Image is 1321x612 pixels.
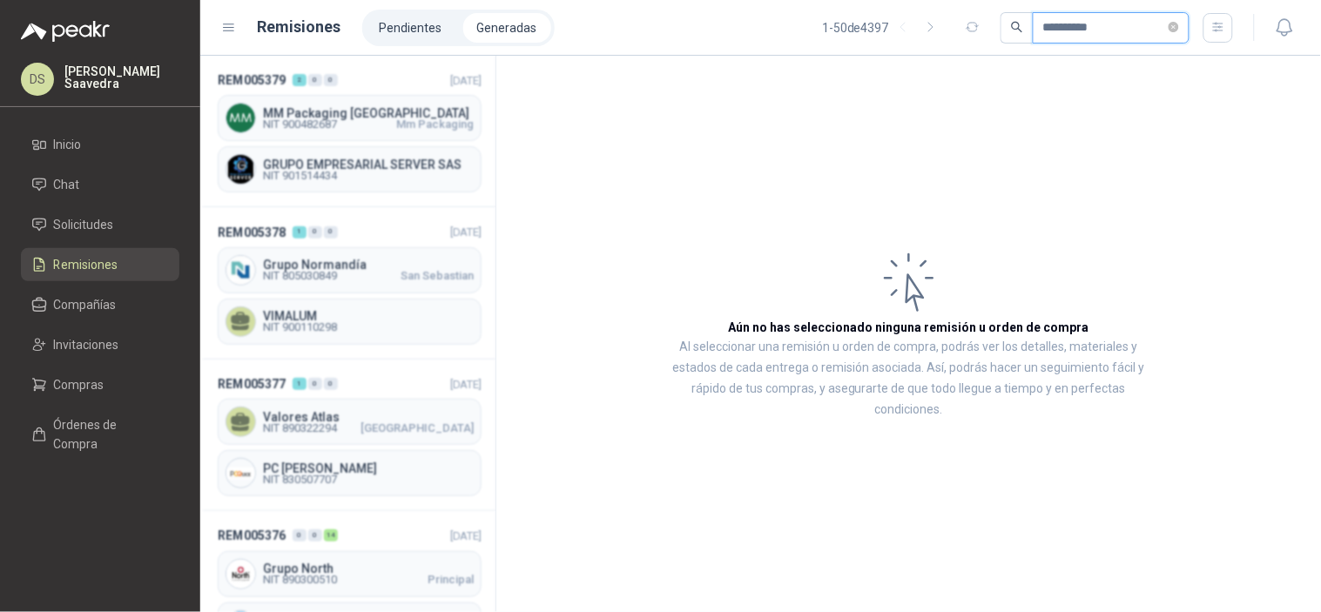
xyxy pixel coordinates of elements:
[54,295,117,314] span: Compañías
[21,368,179,401] a: Compras
[21,288,179,321] a: Compañías
[64,65,179,90] p: [PERSON_NAME] Saavedra
[258,15,341,39] h1: Remisiones
[54,375,104,394] span: Compras
[1011,21,1023,33] span: search
[54,335,119,354] span: Invitaciones
[54,175,80,194] span: Chat
[21,248,179,281] a: Remisiones
[54,415,163,454] span: Órdenes de Compra
[1169,19,1179,36] span: close-circle
[21,408,179,461] a: Órdenes de Compra
[54,135,82,154] span: Inicio
[463,13,551,43] a: Generadas
[822,14,945,42] div: 1 - 50 de 4397
[54,215,114,234] span: Solicitudes
[21,208,179,241] a: Solicitudes
[21,168,179,201] a: Chat
[21,328,179,361] a: Invitaciones
[21,21,110,42] img: Logo peakr
[21,128,179,161] a: Inicio
[21,63,54,96] div: DS
[366,13,456,43] a: Pendientes
[54,255,118,274] span: Remisiones
[729,318,1089,337] h3: Aún no has seleccionado ninguna remisión u orden de compra
[1169,22,1179,32] span: close-circle
[671,337,1147,420] p: Al seleccionar una remisión u orden de compra, podrás ver los detalles, materiales y estados de c...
